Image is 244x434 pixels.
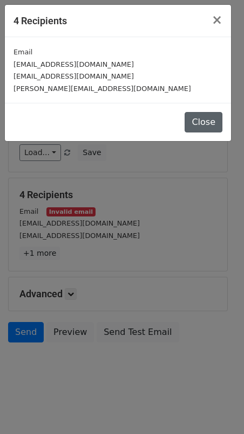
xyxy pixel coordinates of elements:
button: Close [185,112,222,132]
h5: 4 Recipients [13,13,67,28]
small: [EMAIL_ADDRESS][DOMAIN_NAME] [13,60,134,68]
iframe: Chat Widget [190,382,244,434]
small: [EMAIL_ADDRESS][DOMAIN_NAME] [13,72,134,80]
small: [PERSON_NAME][EMAIL_ADDRESS][DOMAIN_NAME] [13,85,191,93]
button: Close [203,5,231,35]
small: Email [13,48,32,56]
span: × [212,12,222,27]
